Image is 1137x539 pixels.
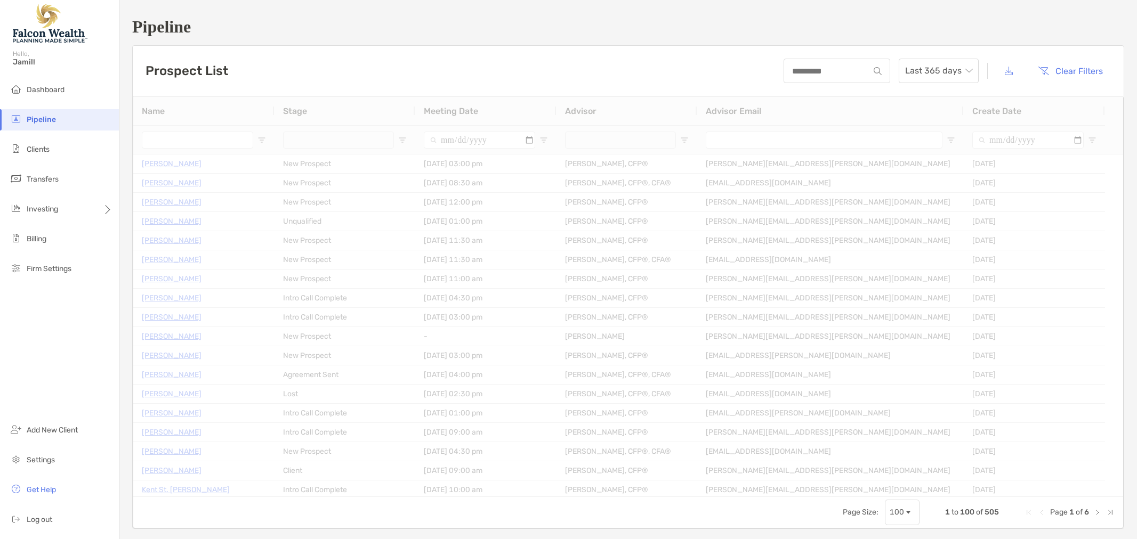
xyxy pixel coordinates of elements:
[890,508,904,517] div: 100
[27,485,56,494] span: Get Help
[27,455,55,464] span: Settings
[905,59,972,83] span: Last 365 days
[951,508,958,517] span: to
[27,205,58,214] span: Investing
[10,112,22,125] img: pipeline icon
[843,508,878,517] div: Page Size:
[985,508,999,517] span: 505
[10,172,22,185] img: transfers icon
[146,63,228,78] h3: Prospect List
[945,508,950,517] span: 1
[10,512,22,525] img: logout icon
[27,234,46,243] span: Billing
[1084,508,1089,517] span: 6
[10,142,22,155] img: clients icon
[1030,59,1111,83] button: Clear Filters
[1076,508,1083,517] span: of
[1106,508,1115,517] div: Last Page
[976,508,983,517] span: of
[885,500,920,525] div: Page Size
[1069,508,1074,517] span: 1
[1093,508,1102,517] div: Next Page
[27,85,64,94] span: Dashboard
[13,4,87,43] img: Falcon Wealth Planning Logo
[27,426,78,435] span: Add New Client
[27,515,52,524] span: Log out
[132,17,1124,37] h1: Pipeline
[10,232,22,244] img: billing icon
[10,483,22,495] img: get-help icon
[27,115,56,124] span: Pipeline
[10,423,22,436] img: add_new_client icon
[874,67,882,75] img: input icon
[27,145,50,154] span: Clients
[960,508,974,517] span: 100
[1050,508,1068,517] span: Page
[10,83,22,95] img: dashboard icon
[10,202,22,215] img: investing icon
[1025,508,1033,517] div: First Page
[10,262,22,274] img: firm-settings icon
[13,58,112,67] span: Jamil!
[1037,508,1046,517] div: Previous Page
[27,175,59,184] span: Transfers
[10,453,22,466] img: settings icon
[27,264,71,273] span: Firm Settings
